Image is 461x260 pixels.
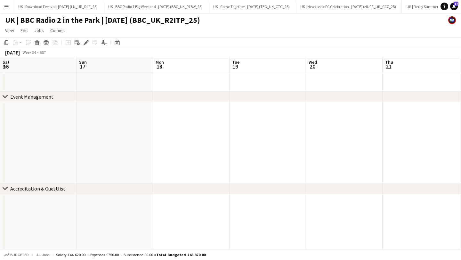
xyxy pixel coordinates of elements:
[2,63,10,70] span: 16
[156,252,206,257] span: Total Budgeted £45 370.00
[309,59,317,65] span: Wed
[32,26,46,35] a: Jobs
[231,63,239,70] span: 19
[208,0,295,13] button: UK | Come Together | [DATE] (TEG_UK_CTG_25)
[450,3,458,10] a: 17
[448,16,456,24] app-user-avatar: FAB Recruitment
[155,63,164,70] span: 18
[21,50,37,55] span: Week 34
[35,252,51,257] span: All jobs
[454,2,458,6] span: 17
[56,252,206,257] div: Salary £44 620.00 + Expenses £750.00 + Subsistence £0.00 =
[78,63,87,70] span: 17
[5,49,20,56] div: [DATE]
[5,28,14,33] span: View
[232,59,239,65] span: Tue
[385,59,393,65] span: Thu
[156,59,164,65] span: Mon
[103,0,208,13] button: UK | BBC Radio 1 Big Weekend | [DATE] (BBC_UK_R1BW_25)
[50,28,65,33] span: Comms
[10,253,29,257] span: Budgeted
[20,28,28,33] span: Edit
[295,0,401,13] button: UK | Newcastle FC Celebration | [DATE] (NUFC_UK_CCC_25)
[34,28,44,33] span: Jobs
[5,15,200,25] h1: UK | BBC Radio 2 in the Park | [DATE] (BBC_UK_R2ITP_25)
[308,63,317,70] span: 20
[18,26,30,35] a: Edit
[10,185,65,192] div: Accreditation & Guestlist
[10,93,53,100] div: Event Management
[48,26,67,35] a: Comms
[3,26,17,35] a: View
[384,63,393,70] span: 21
[40,50,46,55] div: BST
[3,251,30,258] button: Budgeted
[13,0,103,13] button: UK | Download Festival | [DATE] (LN_UK_DLF_25)
[79,59,87,65] span: Sun
[3,59,10,65] span: Sat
